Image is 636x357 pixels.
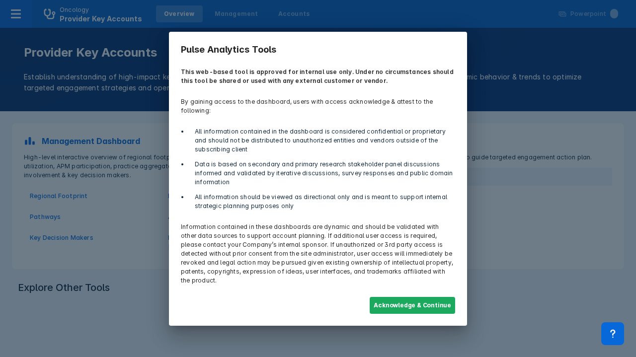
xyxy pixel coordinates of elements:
[175,216,461,291] p: Information contained in these dashboards are dynamic and should be validated with other data sou...
[175,91,461,121] p: By gaining access to the dashboard, users with access acknowledge & attest to the following:
[175,38,461,62] h3: Pulse Analytics Tools
[189,193,455,211] li: All information should be viewed as directional only and is meant to support internal strategic p...
[189,127,455,154] li: All information contained in the dashboard is considered confidential or proprietary and should n...
[370,297,455,314] button: Acknowledge & Continue
[175,62,461,91] p: This web-based tool is approved for internal use only. Under no circumstances should this tool be...
[189,160,455,187] li: Data is based on secondary and primary research stakeholder panel discussions informed and valida...
[601,322,624,345] div: Contact Support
